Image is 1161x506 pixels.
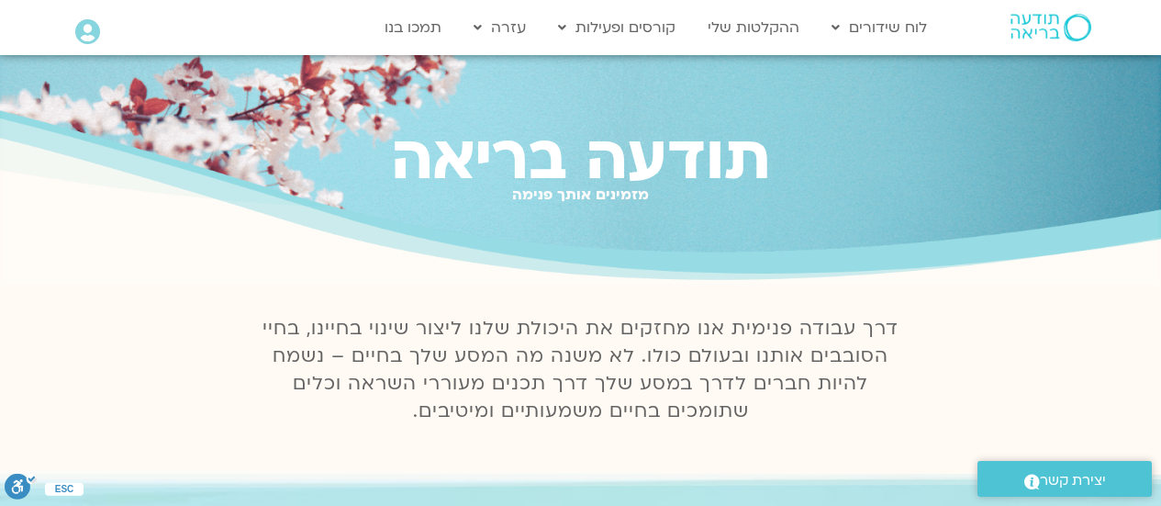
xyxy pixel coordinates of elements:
[464,10,535,45] a: עזרה
[375,10,451,45] a: תמכו בנו
[1010,14,1091,41] img: תודעה בריאה
[822,10,936,45] a: לוח שידורים
[1040,468,1106,493] span: יצירת קשר
[977,461,1152,497] a: יצירת קשר
[252,315,910,425] p: דרך עבודה פנימית אנו מחזקים את היכולת שלנו ליצור שינוי בחיינו, בחיי הסובבים אותנו ובעולם כולו. לא...
[549,10,685,45] a: קורסים ופעילות
[698,10,809,45] a: ההקלטות שלי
